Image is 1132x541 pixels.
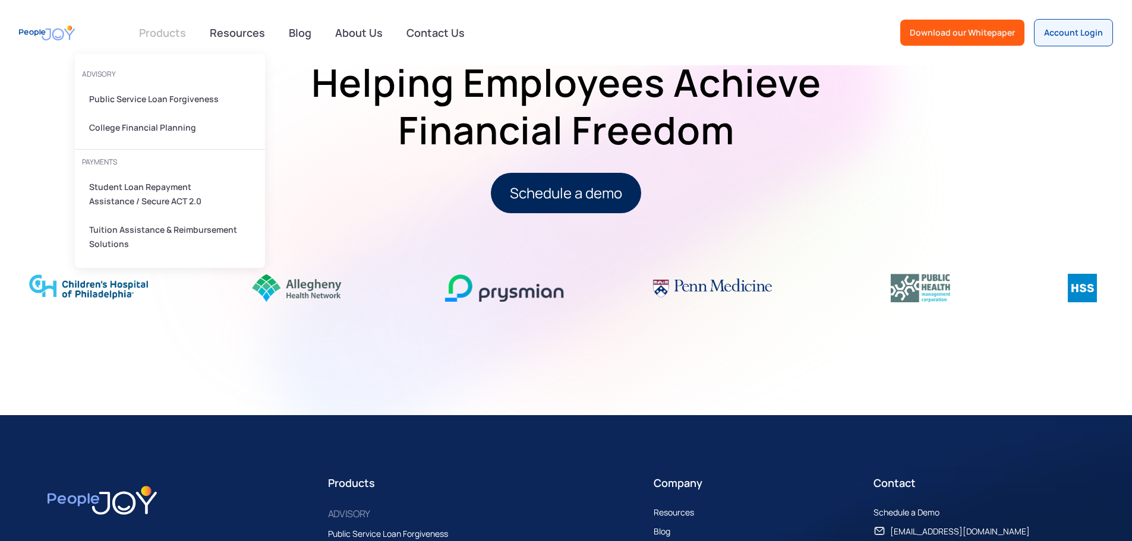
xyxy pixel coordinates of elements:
div: Tuition Assistance & Reimbursement Solutions [89,223,244,251]
a: Blog [654,524,682,539]
div: Public Service Loan Forgiveness [328,527,448,541]
a: Tuition Assistance & Reimbursement Solutions [82,218,258,256]
div: Contact [874,474,1084,491]
a: Student Loan Repayment Assistance / Secure ACT 2.0 [82,175,258,213]
a: home [19,20,75,46]
div: Download our Whitepaper [910,27,1015,39]
div: Company [654,474,865,491]
a: About Us [328,20,390,46]
div: Public Service Loan Forgiveness [89,92,244,106]
a: Public Service Loan Forgiveness [328,527,460,541]
div: Products [132,21,193,45]
a: Resources [203,20,272,46]
h2: Over $70 Million Forgiven, Helping Employees Achieve Financial Freedom [269,11,863,154]
a: College Financial Planning [82,116,258,140]
div: Account Login [1044,27,1103,39]
a: Account Login [1034,19,1113,46]
nav: Products [75,45,265,268]
a: Download our Whitepaper [900,20,1024,46]
a: Schedule a demo [491,173,641,213]
a: [EMAIL_ADDRESS][DOMAIN_NAME] [874,524,1042,539]
div: Resources [654,505,694,520]
div: Blog [654,524,670,539]
div: College Financial Planning [89,121,244,135]
a: Resources [654,505,706,520]
a: Blog [282,20,319,46]
a: Schedule a Demo [874,505,951,520]
a: Contact Us [399,20,472,46]
div: ADVISORY [328,505,370,522]
div: Products [328,474,644,491]
a: Public Service Loan Forgiveness [82,87,258,111]
div: Student Loan Repayment Assistance / Secure ACT 2.0 [89,180,223,208]
div: [EMAIL_ADDRESS][DOMAIN_NAME] [890,524,1030,539]
div: advisory [82,66,258,83]
div: Schedule a Demo [874,505,939,520]
div: PAYMENTS [82,154,258,170]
